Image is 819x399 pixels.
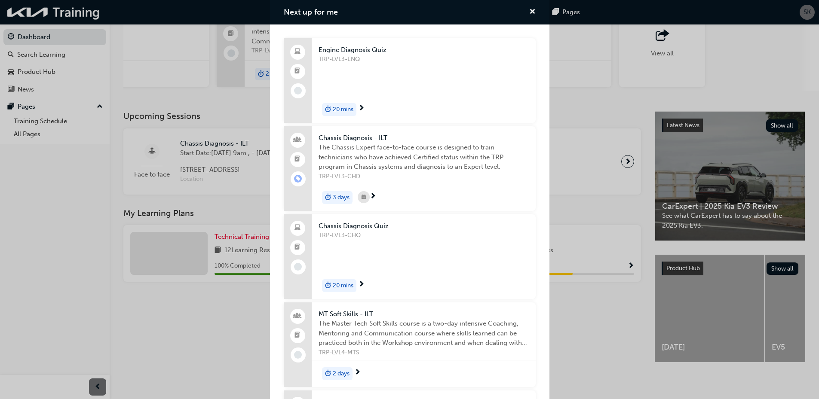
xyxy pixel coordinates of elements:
[319,172,529,182] span: TRP-LVL3-CHD
[333,369,350,379] span: 2 days
[319,143,529,172] span: The Chassis Expert face-to-face course is designed to train technicians who have achieved Certifi...
[294,351,302,359] span: learningRecordVerb_NONE-icon
[284,38,536,123] a: Engine Diagnosis QuizTRP-LVL3-ENQduration-icon20 mins
[319,133,529,143] span: Chassis Diagnosis - ILT
[325,280,331,291] span: duration-icon
[319,45,529,55] span: Engine Diagnosis Quiz
[333,281,353,291] span: 20 mins
[358,105,365,113] span: next-icon
[294,242,301,253] span: booktick-icon
[294,222,301,234] span: laptop-icon
[284,7,338,17] span: Next up for me
[294,263,302,271] span: learningRecordVerb_NONE-icon
[284,126,536,211] a: Chassis Diagnosis - ILTThe Chassis Expert face-to-face course is designed to train technicians wh...
[529,7,536,18] button: cross-icon
[319,319,529,348] span: The Master Tech Soft Skills course is a two-day intensive Coaching, Mentoring and Communication c...
[354,369,361,377] span: next-icon
[294,330,301,341] span: booktick-icon
[333,193,350,203] span: 3 days
[294,154,301,165] span: booktick-icon
[325,192,331,203] span: duration-icon
[325,368,331,379] span: duration-icon
[319,221,529,231] span: Chassis Diagnosis Quiz
[284,214,536,299] a: Chassis Diagnosis QuizTRP-LVL3-CHQduration-icon20 mins
[319,309,529,319] span: MT Soft Skills - ILT
[370,193,376,201] span: next-icon
[294,311,301,322] span: people-icon
[284,302,536,387] a: MT Soft Skills - ILTThe Master Tech Soft Skills course is a two-day intensive Coaching, Mentoring...
[319,55,529,64] span: TRP-LVL3-ENQ
[333,105,353,115] span: 20 mins
[529,9,536,16] span: cross-icon
[294,46,301,58] span: laptop-icon
[294,66,301,77] span: booktick-icon
[294,87,302,94] span: learningRecordVerb_NONE-icon
[362,192,366,203] span: calendar-icon
[319,348,529,358] span: TRP-LVL4-MTS
[294,175,302,183] span: learningRecordVerb_ENROLL-icon
[358,281,365,289] span: next-icon
[319,231,529,241] span: TRP-LVL3-CHQ
[325,104,331,115] span: duration-icon
[294,134,301,146] span: people-icon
